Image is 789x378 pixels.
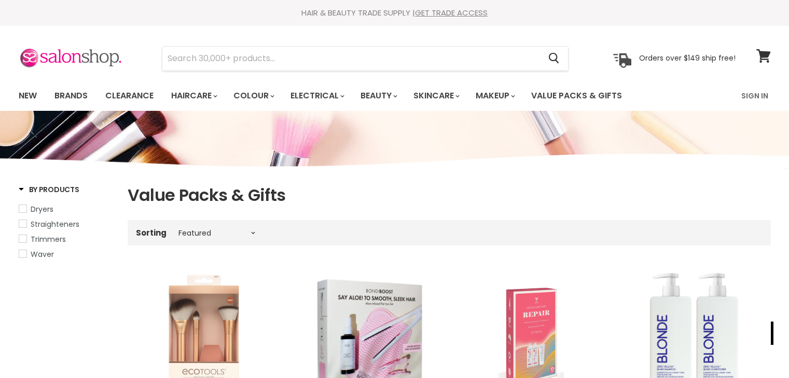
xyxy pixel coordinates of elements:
a: Straighteners [19,219,115,230]
a: Electrical [283,85,351,107]
a: Beauty [353,85,404,107]
a: Waver [19,249,115,260]
label: Sorting [136,228,167,237]
input: Search [162,47,541,70]
span: Straighteners [31,219,79,229]
nav: Main [6,81,784,111]
a: Colour [226,85,281,107]
h1: Value Packs & Gifts [128,184,771,206]
a: Trimmers [19,234,115,245]
a: Sign In [735,85,774,107]
span: Trimmers [31,234,66,244]
span: Waver [31,249,54,259]
a: GET TRADE ACCESS [415,7,488,18]
p: Orders over $149 ship free! [639,53,736,63]
button: Search [541,47,568,70]
a: Makeup [468,85,521,107]
a: New [11,85,45,107]
span: Dryers [31,204,53,214]
a: Brands [47,85,95,107]
a: Skincare [406,85,466,107]
div: HAIR & BEAUTY TRADE SUPPLY | [6,8,784,18]
form: Product [162,46,569,71]
a: Clearance [98,85,161,107]
a: Value Packs & Gifts [523,85,630,107]
h3: By Products [19,184,79,195]
a: Dryers [19,203,115,215]
ul: Main menu [11,81,683,111]
a: Haircare [163,85,224,107]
